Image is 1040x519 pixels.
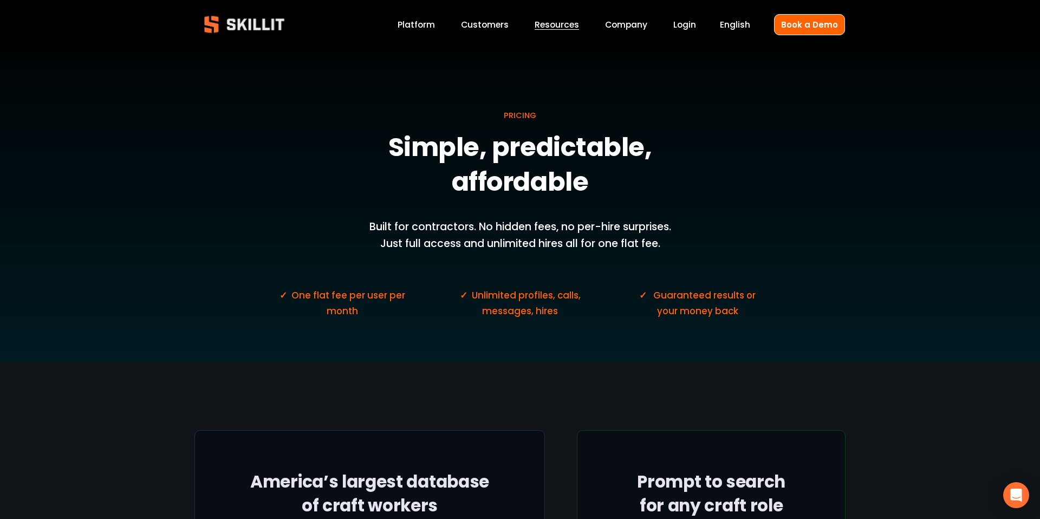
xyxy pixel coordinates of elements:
a: folder dropdown [535,17,579,32]
span: English [720,18,750,31]
span: PRICING [504,110,536,121]
span: Resources [535,18,579,31]
strong: ✓ [460,288,467,304]
img: Skillit [195,8,294,41]
a: Book a Demo [774,14,845,35]
span: One flat fee per user per month [291,289,407,317]
strong: ✓ [279,288,287,304]
strong: ✓ [639,288,647,304]
a: Company [605,17,647,32]
div: Open Intercom Messenger [1003,482,1029,508]
strong: Simple, predictable, affordable [388,127,657,206]
span: Unlimited profiles, calls, messages, hires [472,289,583,317]
a: Platform [398,17,435,32]
p: Built for contractors. No hidden fees, no per-hire surprises. Just full access and unlimited hire... [359,219,681,252]
span: Guaranteed results or your money back [653,289,758,317]
div: language picker [720,17,750,32]
a: Login [673,17,696,32]
a: Customers [461,17,509,32]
